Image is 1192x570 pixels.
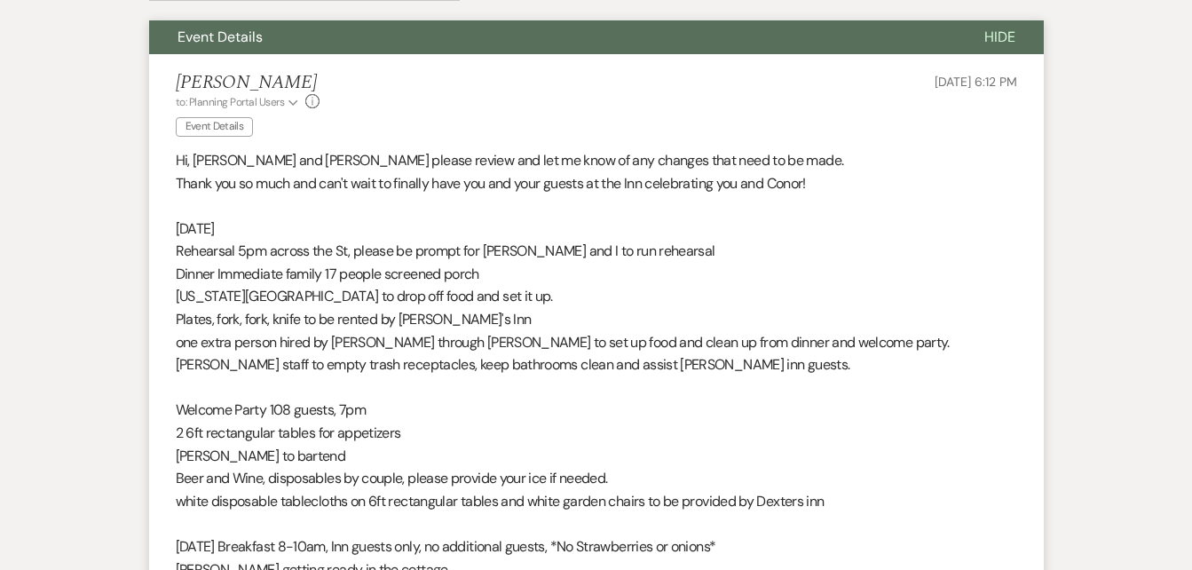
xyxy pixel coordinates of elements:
p: Plates, fork, fork, knife to be rented by [PERSON_NAME]'s Inn [176,308,1017,331]
p: Rehearsal 5pm across the St, please be prompt for [PERSON_NAME] and I to run rehearsal [176,240,1017,263]
p: Thank you so much and can't wait to finally have you and your guests at the Inn celebrating you a... [176,172,1017,195]
p: 2 6ft rectangular tables for appetizers [176,422,1017,445]
button: Event Details [149,20,956,54]
p: [US_STATE][GEOGRAPHIC_DATA] to drop off food and set it up. [176,285,1017,308]
button: to: Planning Portal Users [176,94,302,110]
button: Hide [956,20,1044,54]
p: [DATE] Breakfast 8-10am, Inn guests only, no additional guests, *No Strawberries or onions* [176,535,1017,558]
p: [DATE] [176,218,1017,241]
span: Event Details [178,28,263,46]
h5: [PERSON_NAME] [176,72,320,94]
span: to: Planning Portal Users [176,95,285,109]
p: white disposable tablecloths on 6ft rectangular tables and white garden chairs to be provided by ... [176,490,1017,513]
p: one extra person hired by [PERSON_NAME] through [PERSON_NAME] to set up food and clean up from di... [176,331,1017,354]
p: Beer and Wine, disposables by couple, please provide your ice if needed. [176,467,1017,490]
span: Hide [984,28,1015,46]
p: Welcome Party 108 guests, 7pm [176,399,1017,422]
span: Event Details [176,117,254,136]
p: [PERSON_NAME] to bartend [176,445,1017,468]
p: Hi, [PERSON_NAME] and [PERSON_NAME] please review and let me know of any changes that need to be ... [176,149,1017,172]
span: [DATE] 6:12 PM [935,74,1016,90]
p: Dinner Immediate family 17 people screened porch [176,263,1017,286]
p: [PERSON_NAME] staff to empty trash receptacles, keep bathrooms clean and assist [PERSON_NAME] inn... [176,353,1017,376]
